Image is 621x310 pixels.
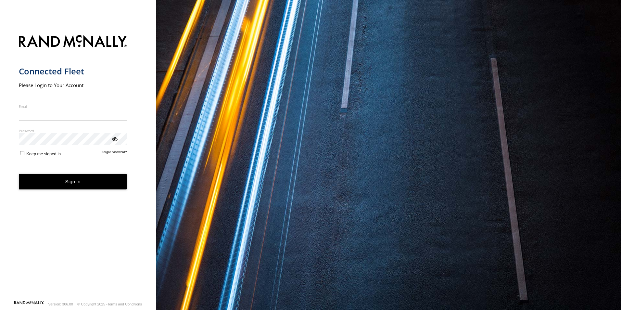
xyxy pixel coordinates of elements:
[108,302,142,306] a: Terms and Conditions
[20,151,24,155] input: Keep me signed in
[19,82,127,88] h2: Please Login to Your Account
[48,302,73,306] div: Version: 306.00
[26,151,61,156] span: Keep me signed in
[14,301,44,307] a: Visit our Website
[102,150,127,156] a: Forgot password?
[19,104,127,109] label: Email
[77,302,142,306] div: © Copyright 2025 -
[19,31,137,300] form: main
[19,174,127,190] button: Sign in
[19,34,127,50] img: Rand McNally
[19,66,127,77] h1: Connected Fleet
[19,128,127,133] label: Password
[111,136,118,142] div: ViewPassword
